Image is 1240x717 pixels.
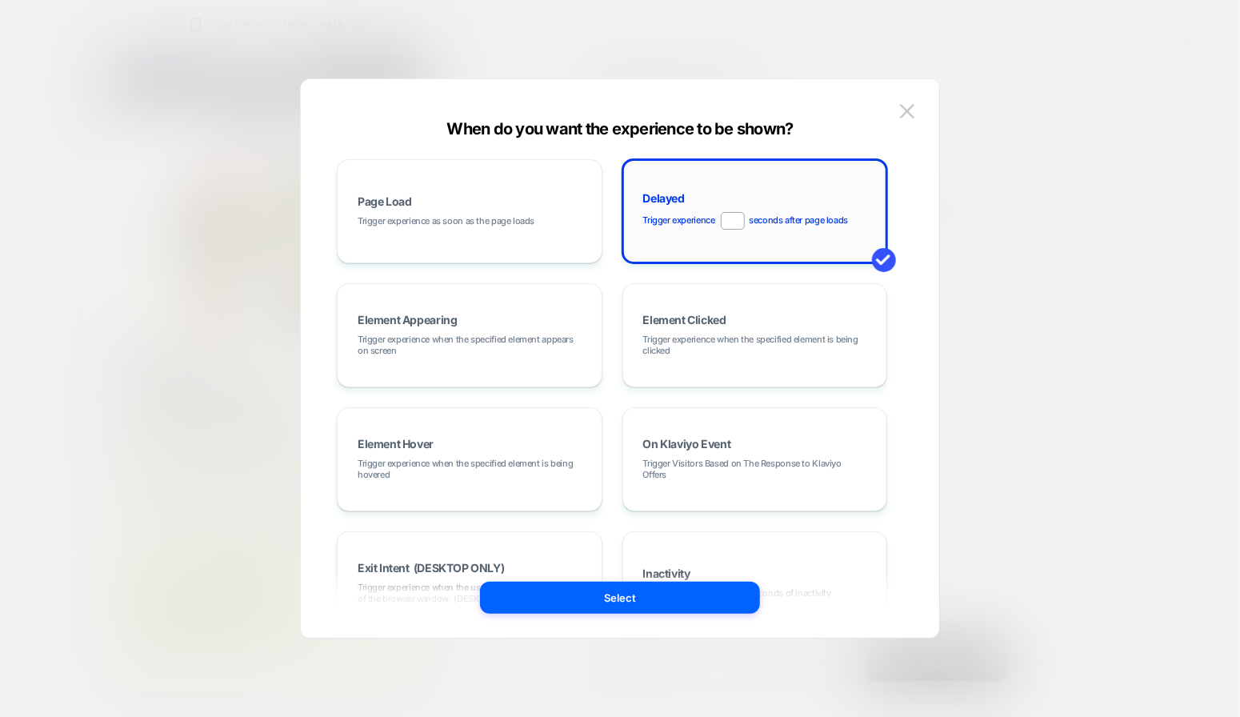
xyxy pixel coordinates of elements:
span: Trigger experience when the specified element appears on screen [358,334,582,356]
span: Trigger Visitors Based on The Response to Klaviyo Offers [643,458,867,480]
span: Trigger experience when the specified element is being hovered [358,458,582,480]
span: On Klaviyo Event [643,439,731,450]
div: Trigger experience seconds after page loads [643,212,849,230]
span: Inactivity [643,568,690,579]
span: Element Clicked [643,314,726,326]
span: When do you want the experience to be shown? [447,119,794,138]
span: Trigger experience when the specified element is being clicked [643,334,867,356]
span: Delayed [643,193,685,204]
img: close [900,104,914,118]
button: Select [480,582,760,614]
